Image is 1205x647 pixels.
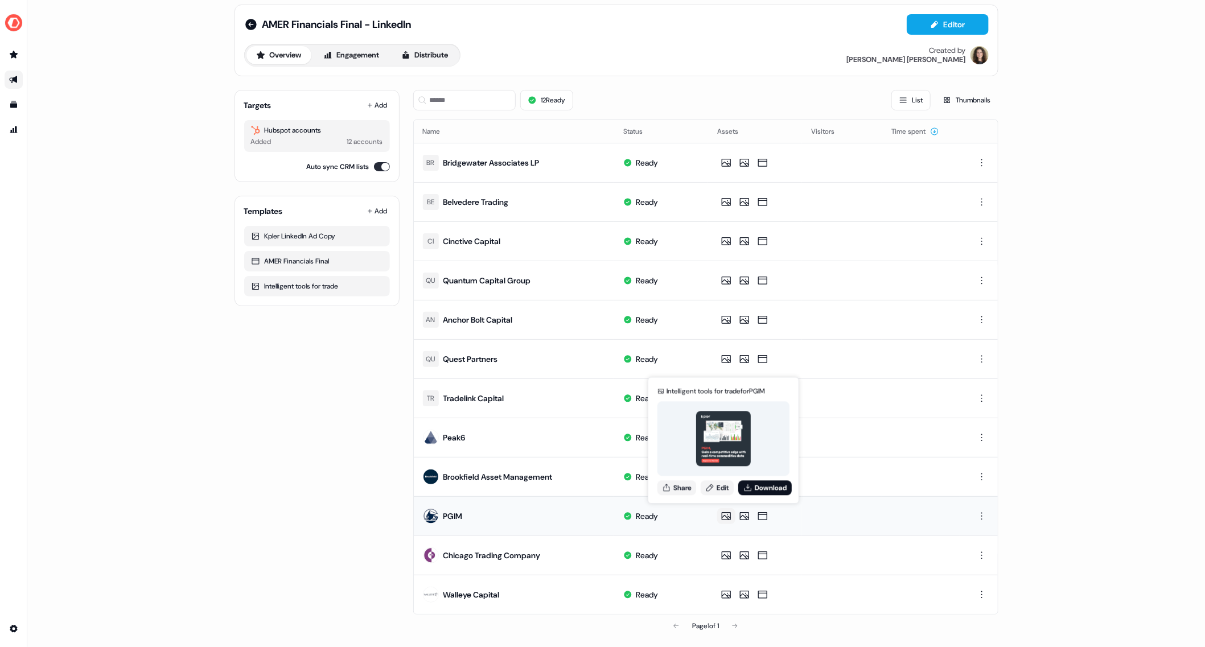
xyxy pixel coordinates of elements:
img: Alexandra [970,46,989,64]
div: Ready [636,510,658,522]
button: Name [423,121,454,142]
button: Share [657,480,696,495]
div: Page 1 of 1 [692,620,719,632]
div: Ready [636,353,658,365]
div: [PERSON_NAME] [PERSON_NAME] [847,55,966,64]
div: Peak6 [443,432,466,443]
a: Go to prospects [5,46,23,64]
div: Ready [636,393,658,404]
div: Ready [636,471,658,483]
a: Editor [907,20,989,32]
button: Editor [907,14,989,35]
button: Thumbnails [935,90,998,110]
div: Ready [636,236,658,247]
a: Go to attribution [5,121,23,139]
div: Ready [636,196,658,208]
img: asset preview [696,411,751,467]
div: Ready [636,550,658,561]
div: Bridgewater Associates LP [443,157,540,168]
button: 12Ready [520,90,573,110]
div: BE [427,196,434,208]
div: Ready [636,157,658,168]
button: Status [623,121,656,142]
button: Download [738,480,792,495]
div: PGIM [443,510,463,522]
div: Ready [636,314,658,325]
button: List [891,90,931,110]
div: BR [427,157,435,168]
div: Intelligent tools for trade [251,281,383,292]
button: Engagement [314,46,389,64]
button: Overview [246,46,311,64]
div: Brookfield Asset Management [443,471,553,483]
div: Hubspot accounts [251,125,383,136]
div: QU [426,353,435,365]
div: AMER Financials Final [251,255,383,267]
div: Added [251,136,272,147]
button: Time spent [891,121,939,142]
label: Auto sync CRM lists [307,161,369,172]
div: Tradelink Capital [443,393,504,404]
div: Targets [244,100,272,111]
button: Add [365,203,390,219]
div: Ready [636,432,658,443]
div: Ready [636,275,658,286]
div: AN [426,314,435,325]
div: CI [427,236,434,247]
button: Distribute [392,46,458,64]
div: Chicago Trading Company [443,550,541,561]
span: AMER Financials Final - LinkedIn [262,18,412,31]
div: Quantum Capital Group [443,275,531,286]
div: Cinctive Capital [443,236,501,247]
div: Created by [930,46,966,55]
div: Kpler LinkedIn Ad Copy [251,230,383,242]
div: TR [427,393,434,404]
th: Assets [708,120,802,143]
div: Intelligent tools for trade for PGIM [667,386,765,397]
div: Ready [636,589,658,600]
div: QU [426,275,435,286]
div: Belvedere Trading [443,196,509,208]
a: Edit [701,480,734,495]
button: Add [365,97,390,113]
div: Templates [244,205,283,217]
div: Walleye Capital [443,589,500,600]
div: Anchor Bolt Capital [443,314,513,325]
div: Quest Partners [443,353,498,365]
div: 12 accounts [347,136,383,147]
a: Go to templates [5,96,23,114]
a: Go to integrations [5,620,23,638]
a: Go to outbound experience [5,71,23,89]
button: Visitors [811,121,848,142]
